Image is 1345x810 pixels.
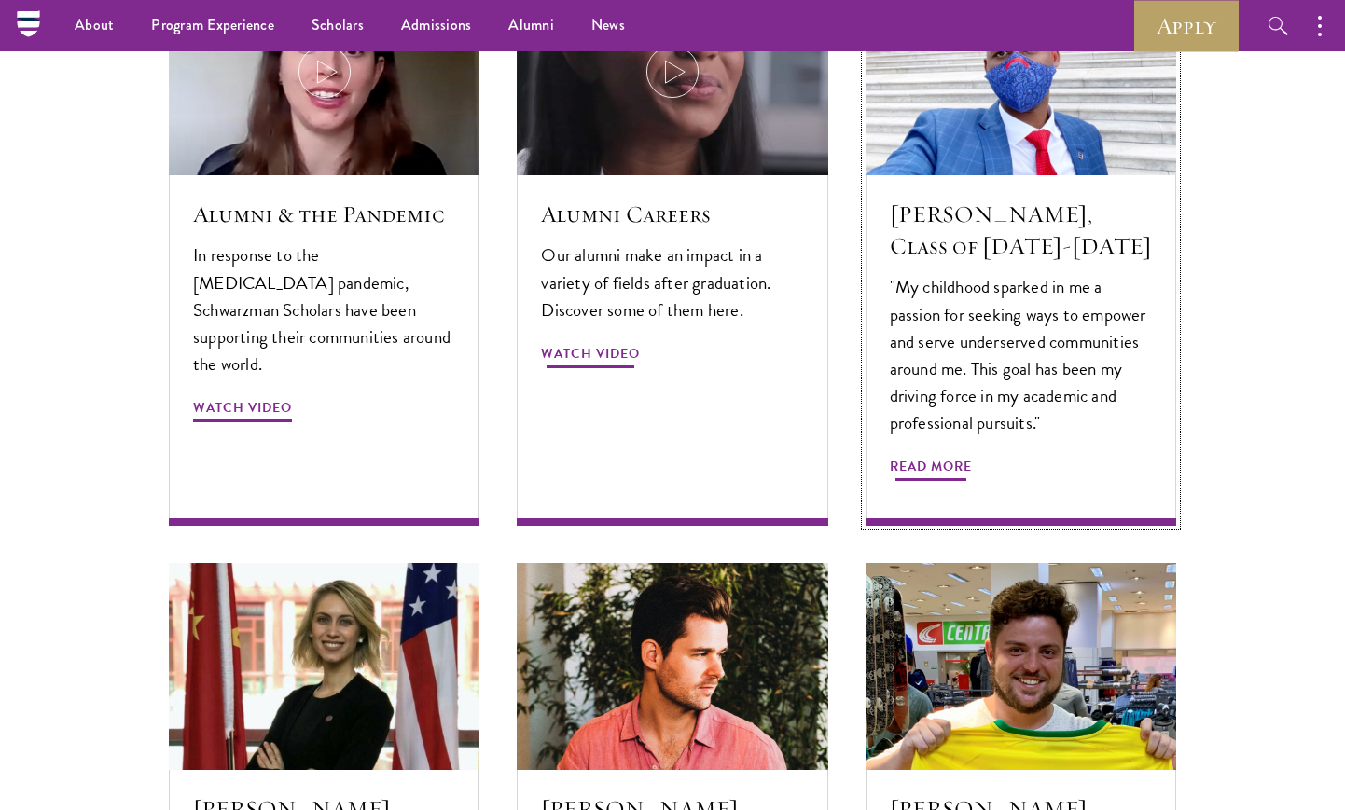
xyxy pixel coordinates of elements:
[193,199,455,230] h5: Alumni & the Pandemic
[890,199,1152,262] h5: [PERSON_NAME], Class of [DATE]-[DATE]
[890,273,1152,435] p: "My childhood sparked in me a passion for seeking ways to empower and serve underserved communiti...
[541,342,640,371] span: Watch Video
[193,241,455,377] p: In response to the [MEDICAL_DATA] pandemic, Schwarzman Scholars have been supporting their commun...
[890,455,972,484] span: Read More
[193,396,292,425] span: Watch Video
[541,241,803,323] p: Our alumni make an impact in a variety of fields after graduation. Discover some of them here.
[541,199,803,230] h5: Alumni Careers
